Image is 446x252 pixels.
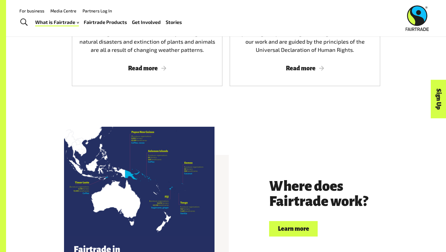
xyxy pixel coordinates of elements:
a: For business [19,8,44,13]
a: Learn more [269,221,318,237]
a: Toggle Search [16,15,31,30]
a: Fairtrade Products [84,18,127,27]
img: Fairtrade Australia New Zealand logo [406,5,429,31]
span: Read more [79,65,215,72]
a: Get Involved [132,18,161,27]
a: Partners Log In [83,8,112,13]
span: Read more [237,65,373,72]
a: Media Centre [50,8,76,13]
h3: Where does Fairtrade work? [269,179,388,209]
a: What is Fairtrade [35,18,79,27]
a: Stories [166,18,182,27]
